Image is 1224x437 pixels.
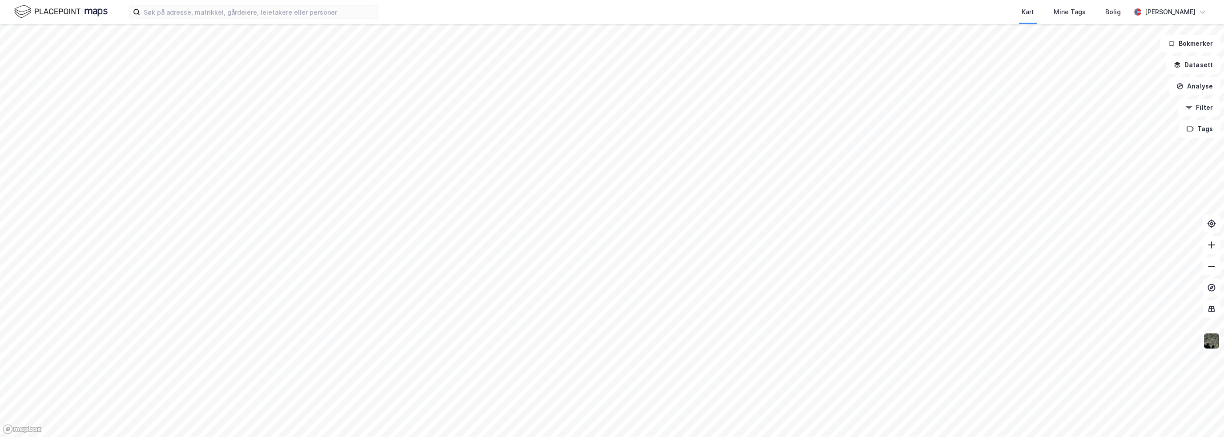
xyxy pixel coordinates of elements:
[1180,394,1224,437] iframe: Chat Widget
[14,4,108,20] img: logo.f888ab2527a4732fd821a326f86c7f29.svg
[1054,7,1086,17] div: Mine Tags
[1105,7,1121,17] div: Bolig
[140,5,378,19] input: Søk på adresse, matrikkel, gårdeiere, leietakere eller personer
[1180,394,1224,437] div: Kontrollprogram for chat
[1022,7,1034,17] div: Kart
[1145,7,1196,17] div: [PERSON_NAME]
